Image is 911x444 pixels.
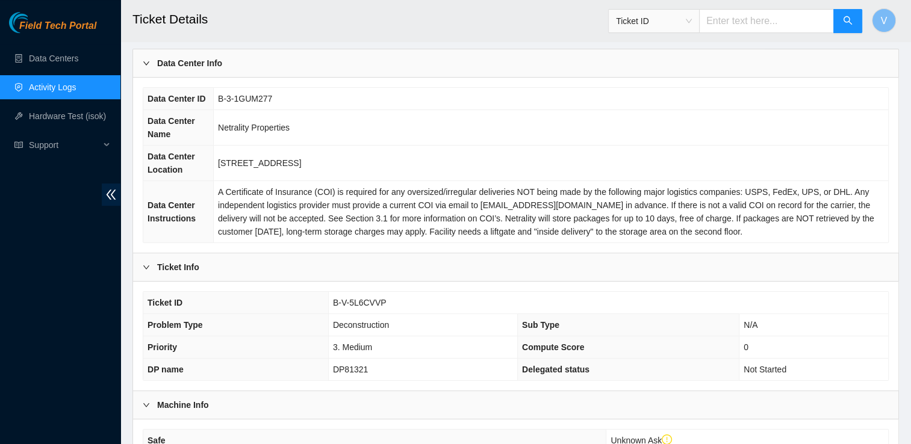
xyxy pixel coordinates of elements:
span: N/A [744,320,757,330]
a: Hardware Test (isok) [29,111,106,121]
span: search [843,16,853,27]
span: Problem Type [148,320,203,330]
div: Ticket Info [133,253,898,281]
span: Compute Score [522,342,584,352]
span: B-3-1GUM277 [218,94,272,103]
span: Data Center Instructions [148,200,196,223]
b: Machine Info [157,398,209,412]
span: Deconstruction [333,320,389,330]
span: Netrality Properties [218,123,290,132]
span: B-V-5L6CVVP [333,298,387,307]
span: right [143,401,150,409]
span: Sub Type [522,320,559,330]
div: Machine Info [133,391,898,419]
button: V [872,8,896,32]
span: Data Center Name [148,116,195,139]
img: Akamai Technologies [9,12,61,33]
button: search [833,9,862,33]
span: A Certificate of Insurance (COI) is required for any oversized/irregular deliveries NOT being mad... [218,187,874,236]
span: Priority [148,342,177,352]
span: Delegated status [522,365,589,374]
a: Akamai TechnologiesField Tech Portal [9,22,96,37]
span: Not Started [744,365,786,374]
span: DP81321 [333,365,368,374]
a: Data Centers [29,54,78,63]
span: Field Tech Portal [19,20,96,32]
span: Ticket ID [616,12,692,30]
span: DP name [148,365,184,374]
span: Ticket ID [148,298,182,307]
span: right [143,60,150,67]
b: Data Center Info [157,57,222,70]
span: 3. Medium [333,342,372,352]
span: 0 [744,342,748,352]
b: Ticket Info [157,261,199,274]
span: V [881,13,888,28]
span: Data Center Location [148,152,195,174]
a: Activity Logs [29,82,76,92]
span: [STREET_ADDRESS] [218,158,301,168]
span: double-left [102,183,120,206]
span: read [14,141,23,149]
div: Data Center Info [133,49,898,77]
input: Enter text here... [699,9,834,33]
span: right [143,264,150,271]
span: Support [29,133,100,157]
span: Data Center ID [148,94,205,103]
